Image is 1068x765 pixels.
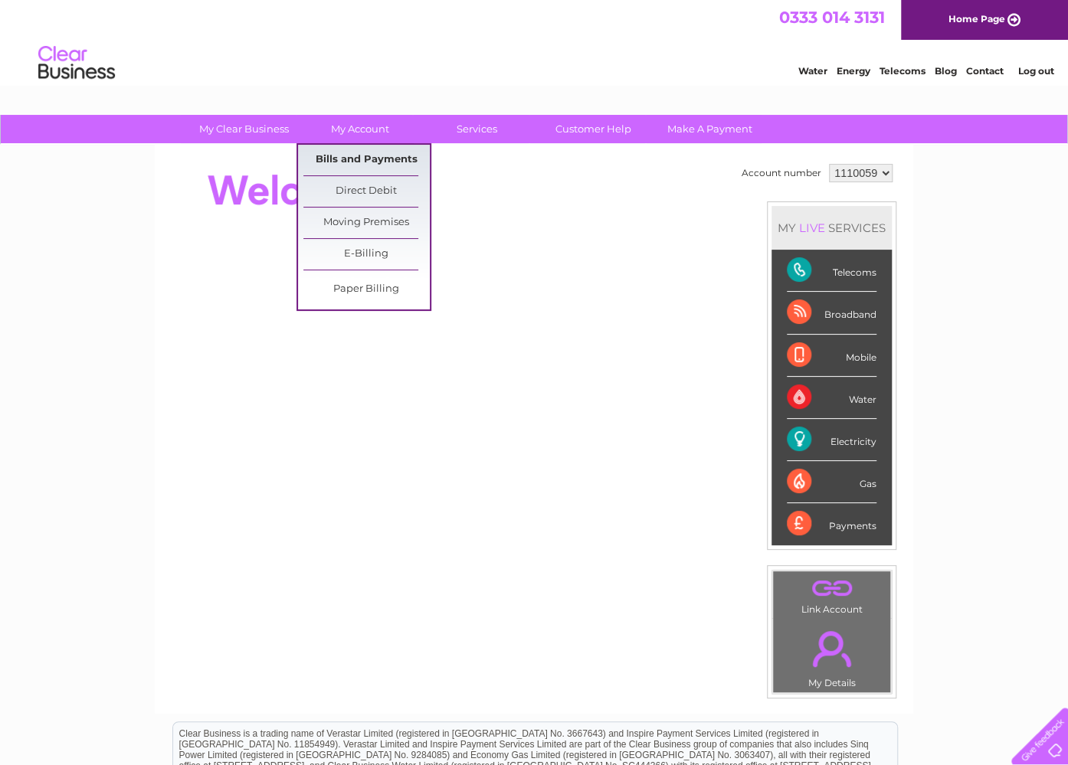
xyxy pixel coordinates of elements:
a: Telecoms [880,65,925,77]
td: Account number [738,160,825,186]
a: 0333 014 3131 [779,8,885,27]
a: Paper Billing [303,274,430,305]
a: Services [414,115,540,143]
a: My Account [297,115,424,143]
a: Energy [837,65,870,77]
div: LIVE [796,221,828,235]
div: Broadband [787,292,876,334]
a: Log out [1017,65,1053,77]
a: My Clear Business [181,115,307,143]
div: Electricity [787,419,876,461]
a: . [777,622,886,675]
div: Mobile [787,335,876,377]
a: Moving Premises [303,208,430,238]
a: Customer Help [530,115,657,143]
a: Make A Payment [647,115,773,143]
div: Water [787,377,876,419]
td: My Details [772,618,891,693]
div: Clear Business is a trading name of Verastar Limited (registered in [GEOGRAPHIC_DATA] No. 3667643... [173,8,897,74]
div: Telecoms [787,250,876,292]
td: Link Account [772,570,891,619]
div: MY SERVICES [772,206,892,250]
a: Bills and Payments [303,145,430,175]
div: Payments [787,503,876,544]
a: Water [798,65,827,77]
img: logo.png [38,40,116,87]
a: . [777,575,886,602]
div: Gas [787,461,876,503]
a: E-Billing [303,239,430,270]
a: Contact [966,65,1004,77]
a: Blog [935,65,957,77]
a: Direct Debit [303,176,430,207]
